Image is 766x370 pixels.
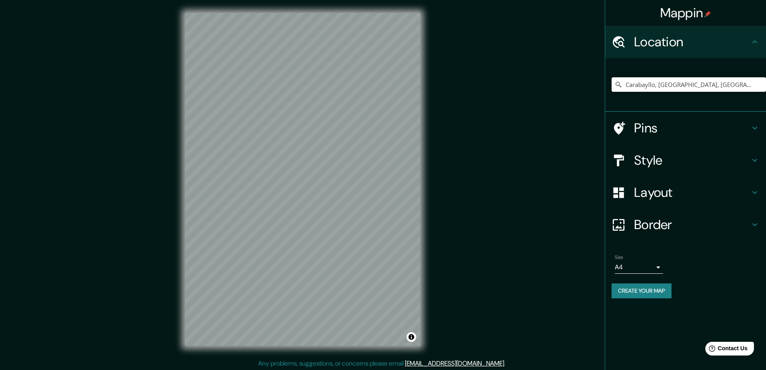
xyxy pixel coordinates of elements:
h4: Location [634,34,750,50]
div: Location [605,26,766,58]
a: [EMAIL_ADDRESS][DOMAIN_NAME] [405,359,504,368]
canvas: Map [185,13,420,346]
div: . [505,359,507,368]
p: Any problems, suggestions, or concerns please email . [258,359,505,368]
label: Size [615,254,623,261]
div: Style [605,144,766,176]
h4: Style [634,152,750,168]
button: Create your map [612,283,672,298]
div: Layout [605,176,766,209]
div: Border [605,209,766,241]
h4: Border [634,217,750,233]
div: A4 [615,261,663,274]
input: Pick your city or area [612,77,766,92]
h4: Mappin [660,5,711,21]
img: pin-icon.png [704,11,711,17]
iframe: Help widget launcher [694,339,757,361]
div: . [507,359,508,368]
div: Pins [605,112,766,144]
h4: Layout [634,184,750,201]
h4: Pins [634,120,750,136]
button: Toggle attribution [407,332,416,342]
